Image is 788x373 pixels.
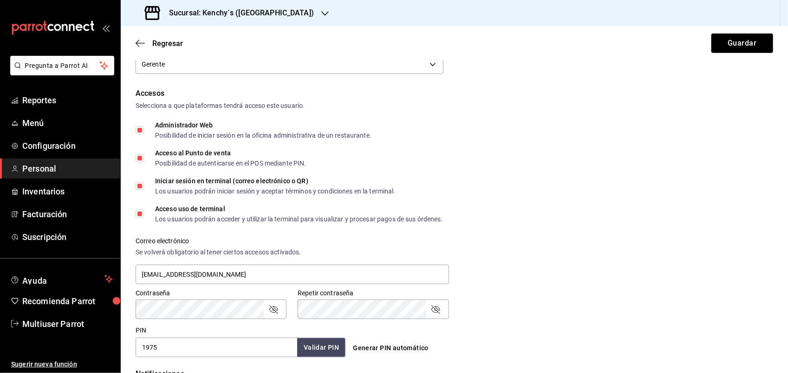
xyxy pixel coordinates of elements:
[155,188,396,194] div: Los usuarios podrán iniciar sesión y aceptar términos y condiciones en la terminal.
[155,160,306,167] div: Posibilidad de autenticarse en el POS mediante PIN.
[22,208,113,220] span: Facturación
[22,140,113,152] span: Configuración
[298,290,449,297] label: Repetir contraseña
[25,61,100,71] span: Pregunta a Parrot AI
[10,56,114,75] button: Pregunta a Parrot AI
[136,238,449,245] label: Correo electrónico
[155,206,443,212] div: Acceso uso de terminal
[102,24,110,32] button: open_drawer_menu
[136,290,287,297] label: Contraseña
[22,318,113,330] span: Multiuser Parrot
[711,33,773,53] button: Guardar
[22,94,113,107] span: Reportes
[349,340,432,357] button: Generar PIN automático
[22,273,101,285] span: Ayuda
[136,39,183,48] button: Regresar
[152,39,183,48] span: Regresar
[22,117,113,129] span: Menú
[155,122,371,128] div: Administrador Web
[136,327,146,334] label: PIN
[136,88,773,99] div: Accesos
[22,162,113,175] span: Personal
[22,185,113,198] span: Inventarios
[155,178,396,184] div: Iniciar sesión en terminal (correo electrónico o QR)
[136,101,773,111] div: Selecciona a que plataformas tendrá acceso este usuario.
[22,231,113,243] span: Suscripción
[136,54,443,74] div: Gerente
[155,132,371,139] div: Posibilidad de iniciar sesión en la oficina administrativa de un restaurante.
[136,247,449,257] div: Se volverá obligatorio al tener ciertos accesos activados.
[155,216,443,222] div: Los usuarios podrán acceder y utilizar la terminal para visualizar y procesar pagos de sus órdenes.
[136,338,297,357] input: 3 a 6 dígitos
[268,304,279,315] button: passwordField
[162,7,314,19] h3: Sucursal: Kenchy´s ([GEOGRAPHIC_DATA])
[7,67,114,77] a: Pregunta a Parrot AI
[22,295,113,307] span: Recomienda Parrot
[155,150,306,156] div: Acceso al Punto de venta
[297,338,345,357] button: Validar PIN
[11,360,113,369] span: Sugerir nueva función
[430,304,441,315] button: passwordField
